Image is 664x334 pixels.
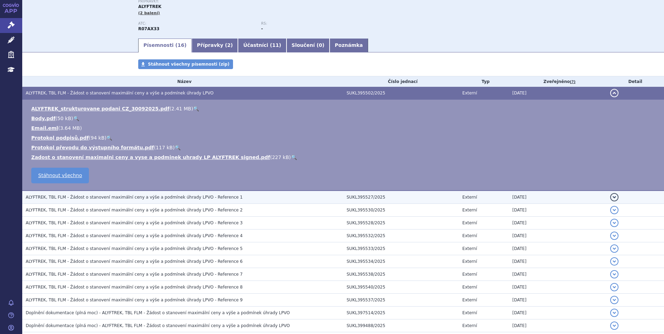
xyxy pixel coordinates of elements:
[509,319,606,332] td: [DATE]
[343,191,459,204] td: SUKL395527/2025
[610,232,619,240] button: detail
[26,285,243,290] span: ALYFTREK, TBL FLM - Žádost o stanovení maximální ceny a výše a podmínek úhrady LPVO - Reference 8
[177,42,184,48] span: 16
[31,168,89,183] a: Stáhnout všechno
[610,270,619,278] button: detail
[171,106,191,111] span: 2.41 MB
[272,155,289,160] span: 227 kB
[57,116,71,121] span: 50 kB
[31,125,58,131] a: Email.eml
[73,116,79,121] a: 🔍
[227,42,231,48] span: 2
[610,257,619,266] button: detail
[343,229,459,242] td: SUKL395532/2025
[26,246,243,251] span: ALYFTREK, TBL FLM - Žádost o stanovení maximální ceny a výše a podmínek úhrady LPVO - Reference 5
[31,155,270,160] a: Zadost o stanovení maximalni ceny a vyse a podminek uhrady LP ALYFTREK signed.pdf
[26,233,243,238] span: ALYFTREK, TBL FLM - Žádost o stanovení maximální ceny a výše a podmínek úhrady LPVO - Reference 4
[509,294,606,307] td: [DATE]
[26,323,290,328] span: Doplnění dokumentace (plná moc) - ALYFTREK, TBL FLM - Žádost o stanovení maximální ceny a výše a ...
[31,115,657,122] li: ( )
[509,268,606,281] td: [DATE]
[343,281,459,294] td: SUKL395540/2025
[138,11,160,15] span: (2 balení)
[31,144,657,151] li: ( )
[610,89,619,97] button: detail
[31,145,154,150] a: Protokol převodu do výstupního formátu.pdf
[31,105,657,112] li: ( )
[138,59,233,69] a: Stáhnout všechny písemnosti (zip)
[570,80,575,84] abbr: (?)
[509,204,606,217] td: [DATE]
[610,206,619,214] button: detail
[138,22,254,26] p: ATC:
[509,307,606,319] td: [DATE]
[343,204,459,217] td: SUKL395530/2025
[509,76,606,87] th: Zveřejněno
[261,22,377,26] p: RS:
[106,135,112,141] a: 🔍
[31,135,89,141] a: Protokol podpisů.pdf
[509,229,606,242] td: [DATE]
[462,272,477,277] span: Externí
[193,106,199,111] a: 🔍
[343,255,459,268] td: SUKL395534/2025
[610,322,619,330] button: detail
[462,298,477,302] span: Externí
[156,145,173,150] span: 117 kB
[31,125,657,132] li: ( )
[610,296,619,304] button: detail
[31,106,169,111] a: ALYFTREK_strukturovane podani CZ_30092025.pdf
[509,255,606,268] td: [DATE]
[343,294,459,307] td: SUKL395537/2025
[343,76,459,87] th: Číslo jednací
[26,195,243,200] span: ALYFTREK, TBL FLM - Žádost o stanovení maximální ceny a výše a podmínek úhrady LPVO - Reference 1
[26,298,243,302] span: ALYFTREK, TBL FLM - Žádost o stanovení maximální ceny a výše a podmínek úhrady LPVO - Reference 9
[287,39,330,52] a: Sloučení (0)
[610,219,619,227] button: detail
[509,281,606,294] td: [DATE]
[462,233,477,238] span: Externí
[175,145,181,150] a: 🔍
[509,191,606,204] td: [DATE]
[343,268,459,281] td: SUKL395538/2025
[610,283,619,291] button: detail
[610,193,619,201] button: detail
[26,220,243,225] span: ALYFTREK, TBL FLM - Žádost o stanovení maximální ceny a výše a podmínek úhrady LPVO - Reference 3
[462,91,477,95] span: Externí
[607,76,664,87] th: Detail
[462,195,477,200] span: Externí
[509,242,606,255] td: [DATE]
[610,244,619,253] button: detail
[462,220,477,225] span: Externí
[462,285,477,290] span: Externí
[343,242,459,255] td: SUKL395533/2025
[610,309,619,317] button: detail
[26,259,243,264] span: ALYFTREK, TBL FLM - Žádost o stanovení maximální ceny a výše a podmínek úhrady LPVO - Reference 6
[31,134,657,141] li: ( )
[91,135,105,141] span: 94 kB
[459,76,509,87] th: Typ
[26,208,243,212] span: ALYFTREK, TBL FLM - Žádost o stanovení maximální ceny a výše a podmínek úhrady LPVO - Reference 2
[148,62,230,67] span: Stáhnout všechny písemnosti (zip)
[462,323,477,328] span: Externí
[192,39,238,52] a: Přípravky (2)
[272,42,279,48] span: 11
[26,272,243,277] span: ALYFTREK, TBL FLM - Žádost o stanovení maximální ceny a výše a podmínek úhrady LPVO - Reference 7
[138,26,159,31] strong: DEUTIVAKAFTOR, TEZAKAFTOR A VANZAKAFTOR
[462,246,477,251] span: Externí
[509,217,606,229] td: [DATE]
[462,259,477,264] span: Externí
[238,39,286,52] a: Účastníci (11)
[343,307,459,319] td: SUKL397514/2025
[462,310,477,315] span: Externí
[26,310,290,315] span: Doplnění dokumentace (plná moc) - ALYFTREK, TBL FLM - Žádost o stanovení maximální ceny a výše a ...
[26,91,214,95] span: ALYFTREK, TBL FLM - Žádost o stanovení maximální ceny a výše a podmínek úhrady LPVO
[22,76,343,87] th: Název
[343,217,459,229] td: SUKL395528/2025
[319,42,322,48] span: 0
[462,208,477,212] span: Externí
[31,154,657,161] li: ( )
[138,4,161,9] span: ALYFTREK
[138,39,192,52] a: Písemnosti (16)
[330,39,368,52] a: Poznámka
